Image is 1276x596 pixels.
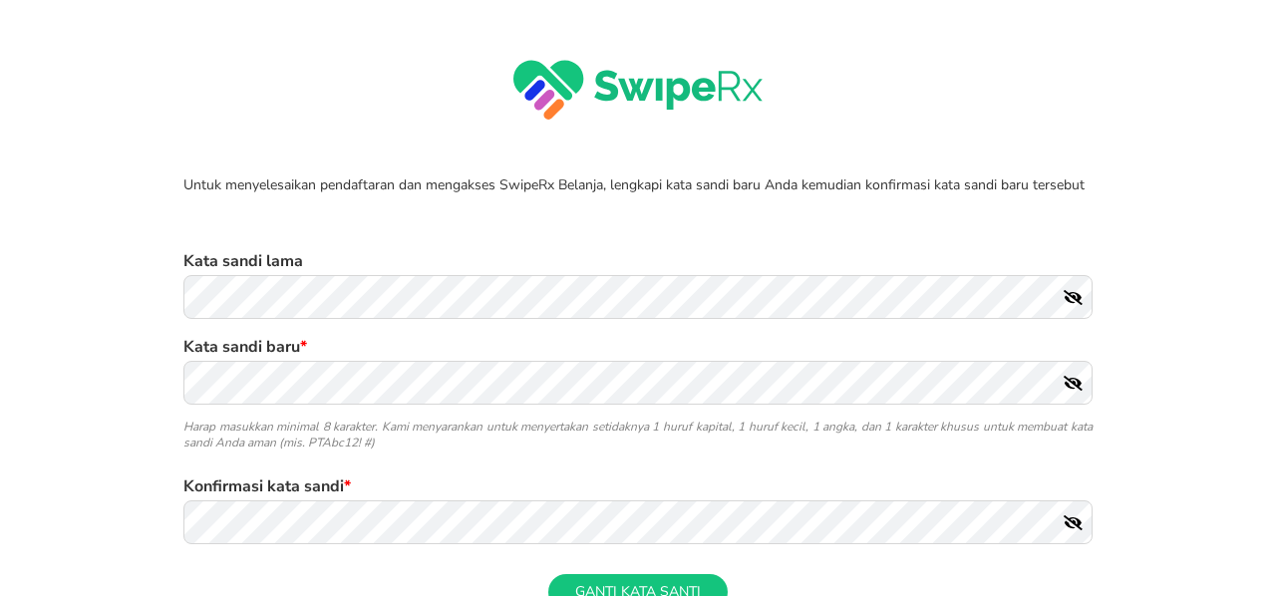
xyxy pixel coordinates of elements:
[513,60,764,120] img: swipe-logo
[183,419,1093,450] div: Harap masukkan minimal 8 karakter. Kami menyarankan untuk menyertakan setidaknya 1 huruf kapital,...
[183,146,1093,225] div: Untuk menyelesaikan pendaftaran dan mengakses SwipeRx Belanja, lengkapi kata sandi baru Anda kemu...
[183,470,359,500] label: Konfirmasi kata sandi
[183,331,359,361] label: Kata sandi baru
[183,245,359,275] label: Kata sandi lama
